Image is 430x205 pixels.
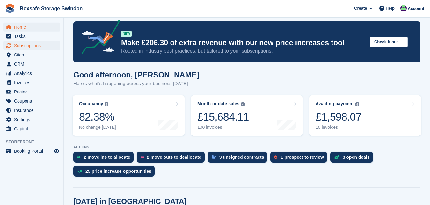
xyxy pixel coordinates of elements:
img: Kim Virabi [400,5,407,11]
a: menu [3,147,60,156]
span: Home [14,23,52,32]
span: Capital [14,124,52,133]
a: menu [3,41,60,50]
span: Sites [14,50,52,59]
div: 10 invoices [316,125,361,130]
a: 25 price increase opportunities [73,166,158,180]
div: 25 price increase opportunities [85,169,151,174]
div: Awaiting payment [316,101,354,106]
a: menu [3,87,60,96]
a: 3 open deals [330,152,376,166]
div: Month-to-date sales [197,101,239,106]
div: No change [DATE] [79,125,116,130]
div: £1,598.07 [316,110,361,123]
img: price_increase_opportunities-93ffe204e8149a01c8c9dc8f82e8f89637d9d84a8eef4429ea346261dce0b2c0.svg [77,170,82,173]
div: 3 unsigned contracts [219,155,264,160]
button: Check it out → [370,37,408,47]
div: 3 open deals [343,155,370,160]
p: ACTIONS [73,145,420,149]
div: 2 move ins to allocate [84,155,130,160]
div: 1 prospect to review [281,155,324,160]
div: Occupancy [79,101,103,106]
a: 2 move outs to deallocate [137,152,208,166]
img: contract_signature_icon-13c848040528278c33f63329250d36e43548de30e8caae1d1a13099fd9432cc5.svg [212,155,216,159]
img: icon-info-grey-7440780725fd019a000dd9b08b2336e03edf1995a4989e88bcd33f0948082b44.svg [105,102,108,106]
a: menu [3,115,60,124]
a: Awaiting payment £1,598.07 10 invoices [309,95,421,136]
a: menu [3,124,60,133]
img: move_ins_to_allocate_icon-fdf77a2bb77ea45bf5b3d319d69a93e2d87916cf1d5bf7949dd705db3b84f3ca.svg [77,155,81,159]
img: price-adjustments-announcement-icon-8257ccfd72463d97f412b2fc003d46551f7dbcb40ab6d574587a9cd5c0d94... [76,20,121,56]
span: Invoices [14,78,52,87]
span: Help [386,5,395,11]
a: 3 unsigned contracts [208,152,271,166]
a: menu [3,69,60,78]
span: Insurance [14,106,52,115]
span: Settings [14,115,52,124]
p: Rooted in industry best practices, but tailored to your subscriptions. [121,48,365,55]
a: menu [3,78,60,87]
span: Storefront [6,139,63,145]
a: menu [3,106,60,115]
a: Month-to-date sales £15,684.11 100 invoices [191,95,303,136]
p: Here's what's happening across your business [DATE] [73,80,199,87]
a: menu [3,60,60,69]
img: deal-1b604bf984904fb50ccaf53a9ad4b4a5d6e5aea283cecdc64d6e3604feb123c2.svg [334,155,339,159]
div: 82.38% [79,110,116,123]
a: menu [3,97,60,106]
img: icon-info-grey-7440780725fd019a000dd9b08b2336e03edf1995a4989e88bcd33f0948082b44.svg [355,102,359,106]
span: Analytics [14,69,52,78]
div: 2 move outs to deallocate [147,155,201,160]
a: 1 prospect to review [270,152,330,166]
div: NEW [121,31,132,37]
a: Occupancy 82.38% No change [DATE] [73,95,185,136]
a: Preview store [53,147,60,155]
div: 100 invoices [197,125,249,130]
span: Create [354,5,367,11]
span: Subscriptions [14,41,52,50]
a: menu [3,32,60,41]
span: Coupons [14,97,52,106]
img: move_outs_to_deallocate_icon-f764333ba52eb49d3ac5e1228854f67142a1ed5810a6f6cc68b1a99e826820c5.svg [141,155,144,159]
img: icon-info-grey-7440780725fd019a000dd9b08b2336e03edf1995a4989e88bcd33f0948082b44.svg [241,102,245,106]
h1: Good afternoon, [PERSON_NAME] [73,70,199,79]
span: CRM [14,60,52,69]
span: Tasks [14,32,52,41]
a: menu [3,23,60,32]
span: Pricing [14,87,52,96]
span: Booking Portal [14,147,52,156]
img: prospect-51fa495bee0391a8d652442698ab0144808aea92771e9ea1ae160a38d050c398.svg [274,155,277,159]
div: £15,684.11 [197,110,249,123]
a: menu [3,50,60,59]
p: Make £206.30 of extra revenue with our new price increases tool [121,38,365,48]
span: Account [408,5,424,12]
img: stora-icon-8386f47178a22dfd0bd8f6a31ec36ba5ce8667c1dd55bd0f319d3a0aa187defe.svg [5,4,15,13]
a: Boxsafe Storage Swindon [17,3,85,14]
a: 2 move ins to allocate [73,152,137,166]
